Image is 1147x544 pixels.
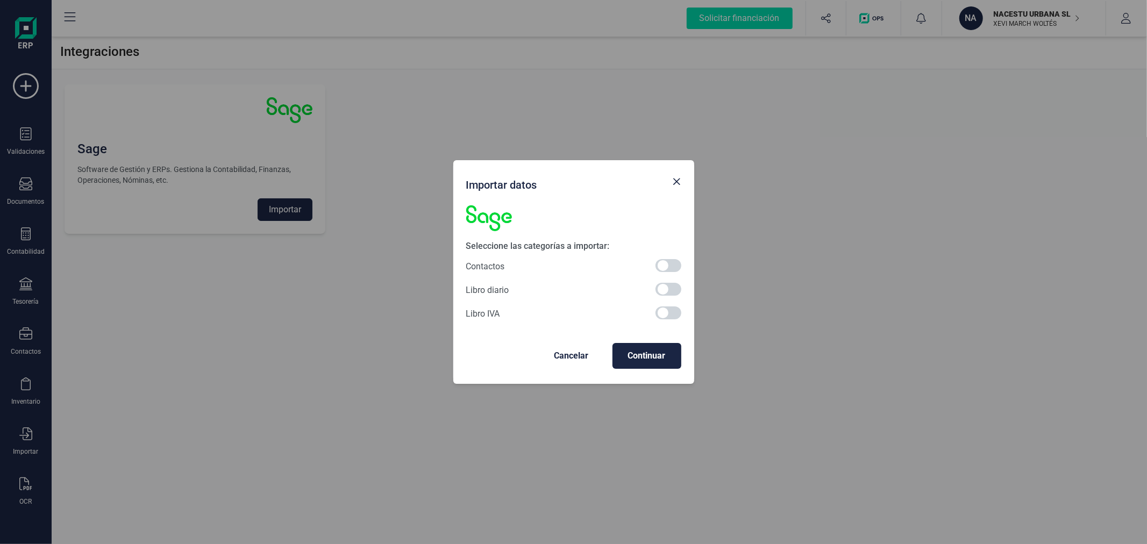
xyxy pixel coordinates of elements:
[466,284,509,297] span: Libro diario
[466,307,500,320] span: Libro IVA
[612,343,681,369] button: Continuar
[466,260,505,273] span: Contactos
[537,343,606,369] button: Cancelar
[466,173,664,192] div: Importar datos
[546,349,597,362] span: Cancelar
[668,173,686,190] button: Close
[466,240,610,253] span: Seleccione las categorías a importar:
[466,205,512,231] img: sage
[621,349,673,362] span: Continuar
